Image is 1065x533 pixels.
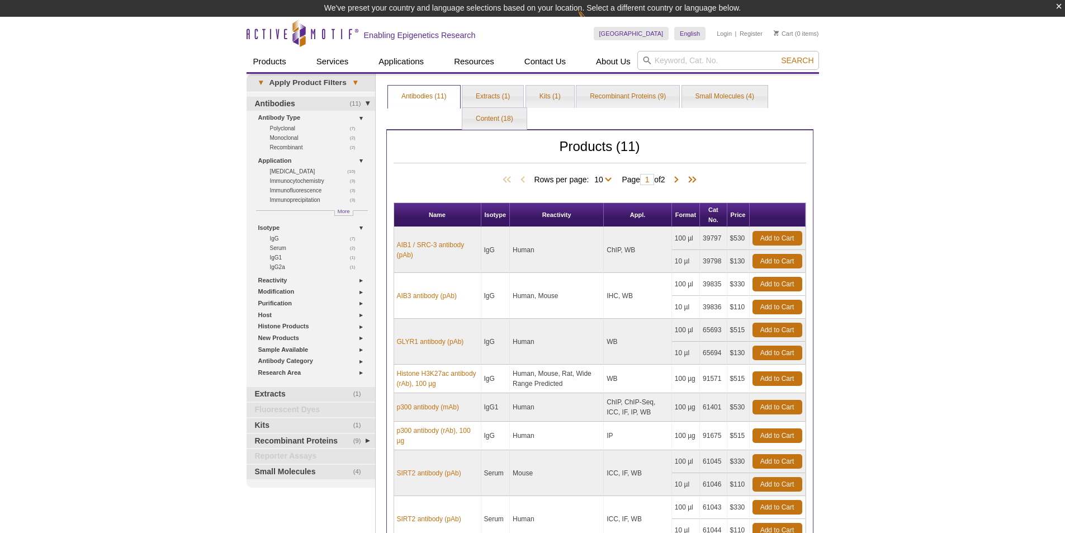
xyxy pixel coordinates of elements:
[397,426,478,446] a: p300 antibody (rAb), 100 µg
[350,253,362,262] span: (1)
[270,133,362,143] a: (2)Monoclonal
[510,227,604,273] td: Human
[752,454,802,469] a: Add to Cart
[727,473,750,496] td: $110
[258,344,368,356] a: Sample Available
[526,86,574,108] a: Kits (1)
[350,124,362,133] span: (7)
[752,323,802,337] a: Add to Cart
[534,173,616,185] span: Rows per page:
[481,450,510,496] td: Serum
[394,141,806,163] h2: Products (11)
[258,309,368,321] a: Host
[672,250,700,273] td: 10 µl
[700,296,727,319] td: 39836
[604,393,672,422] td: ChIP, ChIP-Seq, ICC, IF, IP, WB
[258,155,368,167] a: Application
[774,30,793,37] a: Cart
[270,143,362,152] a: (2)Recombinant
[672,227,700,250] td: 100 µl
[700,227,727,250] td: 39797
[700,250,727,273] td: 39798
[752,277,802,291] a: Add to Cart
[350,186,362,195] span: (3)
[481,365,510,393] td: IgG
[752,254,802,268] a: Add to Cart
[247,465,375,479] a: (4)Small Molecules
[397,291,457,301] a: AIB3 antibody (pAb)
[258,332,368,344] a: New Products
[727,319,750,342] td: $515
[270,167,362,176] a: (10)[MEDICAL_DATA]
[510,365,604,393] td: Human, Mouse, Rat, Wide Range Predicted
[334,210,353,216] a: More
[270,186,362,195] a: (3)Immunofluorescence
[397,369,478,389] a: Histone H3K27ac antibody (rAb), 100 µg
[270,262,362,272] a: (1)IgG2a
[247,74,375,92] a: ▾Apply Product Filters▾
[674,27,706,40] a: English
[604,227,672,273] td: ChIP, WB
[350,133,362,143] span: (2)
[270,124,362,133] a: (7)Polyclonal
[700,203,727,227] th: Cat No.
[270,243,362,253] a: (2)Serum
[774,30,779,36] img: Your Cart
[447,51,501,72] a: Resources
[481,319,510,365] td: IgG
[350,243,362,253] span: (2)
[347,167,361,176] span: (10)
[397,337,464,347] a: GLYR1 antibody (pAb)
[616,174,670,185] span: Page of
[727,227,750,250] td: $530
[350,234,362,243] span: (7)
[258,298,368,309] a: Purification
[481,422,510,450] td: IgG
[682,174,699,186] span: Last Page
[752,500,802,515] a: Add to Cart
[394,203,481,227] th: Name
[338,206,350,216] span: More
[364,30,476,40] h2: Enabling Epigenetics Research
[671,174,682,186] span: Next Page
[388,86,460,108] a: Antibodies (11)
[481,203,510,227] th: Isotype
[247,449,375,464] a: Reporter Assays
[672,450,700,473] td: 100 µl
[372,51,430,72] a: Applications
[661,175,665,184] span: 2
[270,234,362,243] a: (7)IgG
[510,422,604,450] td: Human
[604,365,672,393] td: WB
[672,203,700,227] th: Format
[481,227,510,273] td: IgG
[510,393,604,422] td: Human
[462,86,523,108] a: Extracts (1)
[604,203,672,227] th: Appl.
[672,473,700,496] td: 10 µl
[672,365,700,393] td: 100 µg
[752,300,802,314] a: Add to Cart
[637,51,819,70] input: Keyword, Cat. No.
[350,97,367,111] span: (11)
[604,319,672,365] td: WB
[252,78,269,88] span: ▾
[353,465,367,479] span: (4)
[510,319,604,365] td: Human
[397,402,459,412] a: p300 antibody (mAb)
[727,203,750,227] th: Price
[500,174,517,186] span: First Page
[518,51,572,72] a: Contact Us
[700,342,727,365] td: 65694
[353,418,367,433] span: (1)
[672,496,700,519] td: 100 µl
[578,8,607,35] img: Change Here
[604,450,672,496] td: ICC, IF, WB
[247,434,375,449] a: (9)Recombinant Proteins
[350,195,362,205] span: (3)
[258,222,368,234] a: Isotype
[397,468,461,478] a: SIRT2 antibody (pAb)
[350,262,362,272] span: (1)
[700,365,727,393] td: 91571
[270,253,362,262] a: (1)IgG1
